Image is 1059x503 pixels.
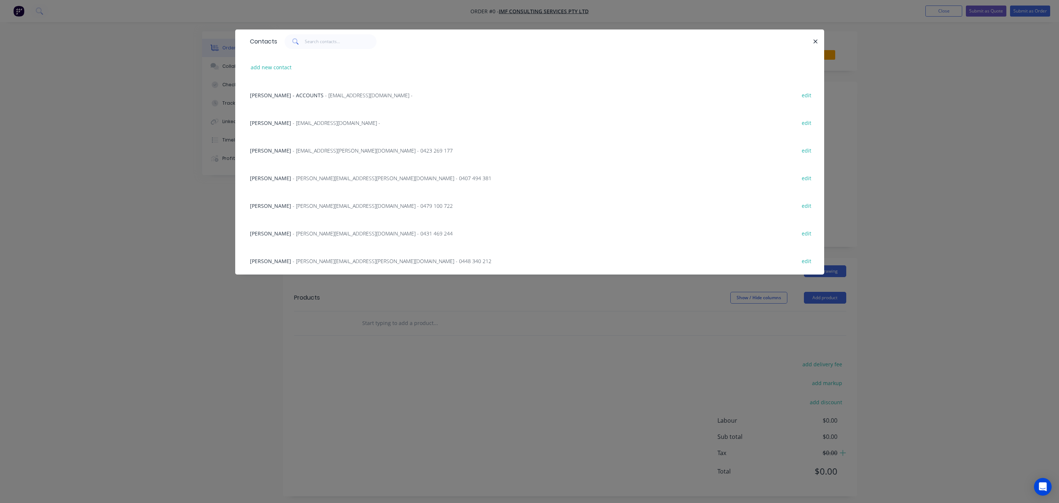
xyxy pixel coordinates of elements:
[250,175,291,182] span: [PERSON_NAME]
[250,92,324,99] span: [PERSON_NAME] - ACCOUNTS
[1034,478,1052,496] div: Open Intercom Messenger
[798,173,815,183] button: edit
[250,202,291,209] span: [PERSON_NAME]
[325,92,413,99] span: - [EMAIL_ADDRESS][DOMAIN_NAME] -
[798,228,815,238] button: edit
[798,200,815,210] button: edit
[293,230,453,237] span: - [PERSON_NAME][EMAIL_ADDRESS][DOMAIN_NAME] - 0431 469 244
[798,145,815,155] button: edit
[293,147,453,154] span: - [EMAIL_ADDRESS][PERSON_NAME][DOMAIN_NAME] - 0423 269 177
[247,62,296,72] button: add new contact
[293,175,491,182] span: - [PERSON_NAME][EMAIL_ADDRESS][PERSON_NAME][DOMAIN_NAME] - 0407 494 381
[798,90,815,100] button: edit
[250,258,291,265] span: [PERSON_NAME]
[250,230,291,237] span: [PERSON_NAME]
[798,118,815,128] button: edit
[250,147,291,154] span: [PERSON_NAME]
[250,119,291,126] span: [PERSON_NAME]
[293,202,453,209] span: - [PERSON_NAME][EMAIL_ADDRESS][DOMAIN_NAME] - 0479 100 722
[293,119,380,126] span: - [EMAIL_ADDRESS][DOMAIN_NAME] -
[798,256,815,266] button: edit
[305,34,377,49] input: Search contacts...
[246,30,277,53] div: Contacts
[293,258,491,265] span: - [PERSON_NAME][EMAIL_ADDRESS][PERSON_NAME][DOMAIN_NAME] - 0448 340 212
